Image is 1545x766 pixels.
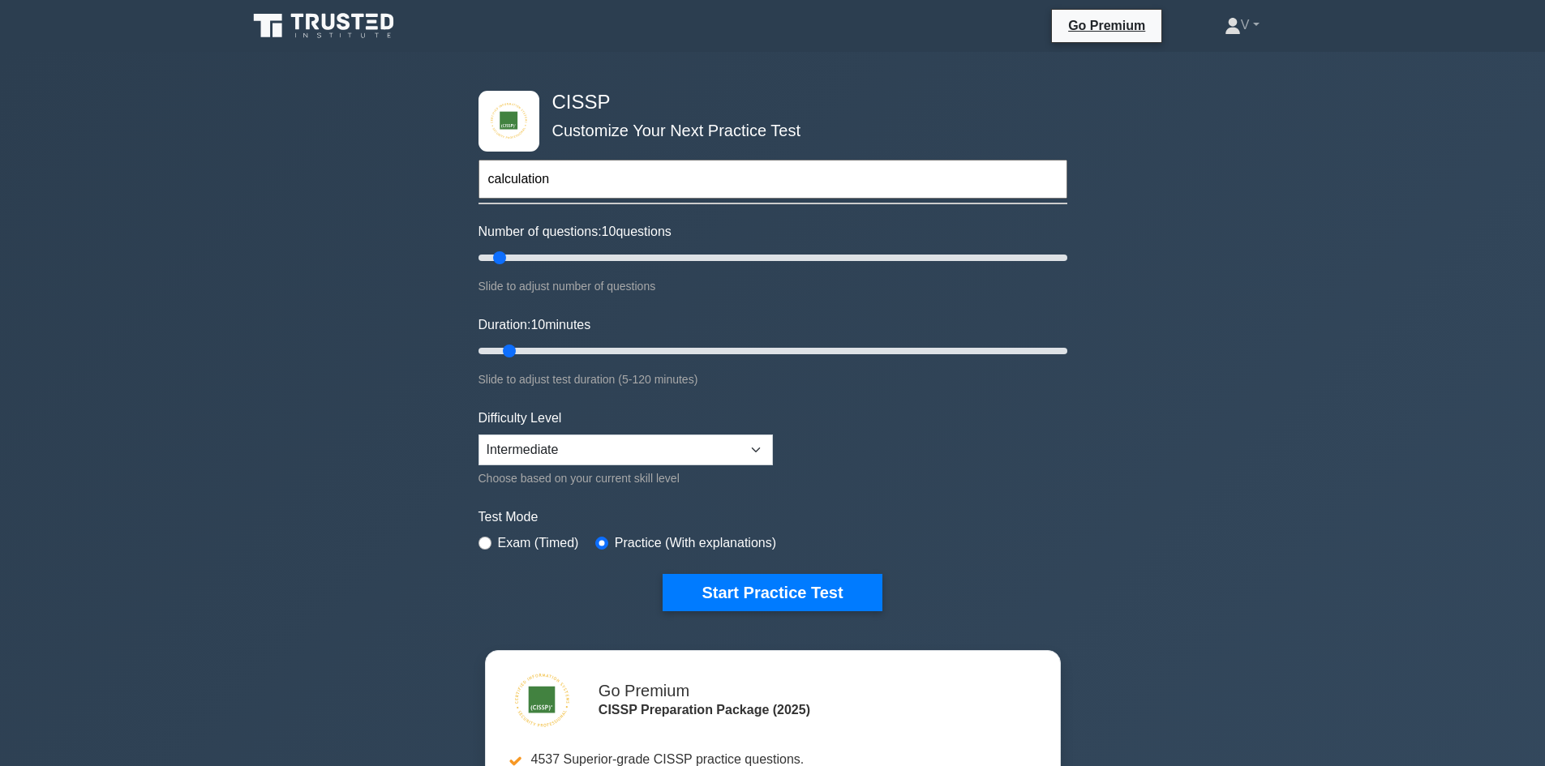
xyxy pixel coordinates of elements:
a: Go Premium [1058,15,1155,36]
div: Choose based on your current skill level [479,469,773,488]
label: Exam (Timed) [498,533,579,553]
span: 10 [602,225,616,238]
button: Start Practice Test [663,574,882,611]
label: Difficulty Level [479,409,562,428]
label: Test Mode [479,507,1067,527]
input: Start typing to filter on topic or concept... [479,160,1067,199]
a: V [1186,9,1298,41]
label: Practice (With explanations) [615,533,776,553]
label: Number of questions: questions [479,222,672,242]
span: 10 [530,318,545,332]
h4: CISSP [546,91,988,114]
div: Slide to adjust test duration (5-120 minutes) [479,370,1067,389]
label: Duration: minutes [479,315,591,335]
div: Slide to adjust number of questions [479,276,1067,296]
